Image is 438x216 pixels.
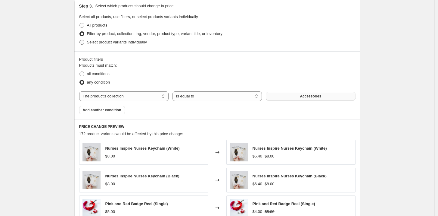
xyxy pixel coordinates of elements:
div: $8.00 [105,181,115,187]
span: Filter by product, collection, tag, vendor, product type, variant title, or inventory [87,31,222,36]
img: Nurses-Inspire-Nurses-Keychain_d3ca83ec-ce49-41ed-bdfa-db79a3b83020_80x.jpg [230,143,248,161]
div: $8.00 [105,153,115,159]
span: Nurses Inspire Nurses Keychain (Black) [105,174,179,178]
span: Select product variants individually [87,40,147,44]
img: Nurses-Inspire-Nurses-Keychain_d3ca83ec-ce49-41ed-bdfa-db79a3b83020_80x.jpg [82,171,101,189]
h6: PRICE CHANGE PREVIEW [79,124,356,129]
span: any condition [87,80,110,84]
div: $4.00 [253,209,262,215]
span: Products must match: [79,63,117,68]
strike: $8.00 [265,181,275,187]
img: Nurses-Inspire-Nurses-Keychain_d3ca83ec-ce49-41ed-bdfa-db79a3b83020_80x.jpg [82,143,101,161]
h2: Step 3. [79,3,93,9]
span: Add another condition [83,108,121,113]
div: Product filters [79,56,356,62]
span: All products [87,23,107,27]
p: Select which products should change in price [95,3,173,9]
span: Accessories [300,94,321,99]
div: $6.40 [253,181,262,187]
span: 172 product variants would be affected by this price change: [79,132,183,136]
span: Nurses Inspire Nurses Keychain (Black) [253,174,327,178]
span: all conditions [87,71,110,76]
button: Accessories [266,92,355,100]
strike: $5.00 [265,209,275,215]
span: Select all products, use filters, or select products variants individually [79,14,198,19]
div: $5.00 [105,209,115,215]
span: Nurses Inspire Nurses Keychain (White) [253,146,327,151]
span: Nurses Inspire Nurses Keychain (White) [105,146,180,151]
span: Pink and Red Badge Reel (Single) [253,202,315,206]
img: Nurses-Inspire-Nurses-Keychain_d3ca83ec-ce49-41ed-bdfa-db79a3b83020_80x.jpg [230,171,248,189]
strike: $8.00 [265,153,275,159]
div: $6.40 [253,153,262,159]
span: Pink and Red Badge Reel (Single) [105,202,168,206]
button: Add another condition [79,106,125,114]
